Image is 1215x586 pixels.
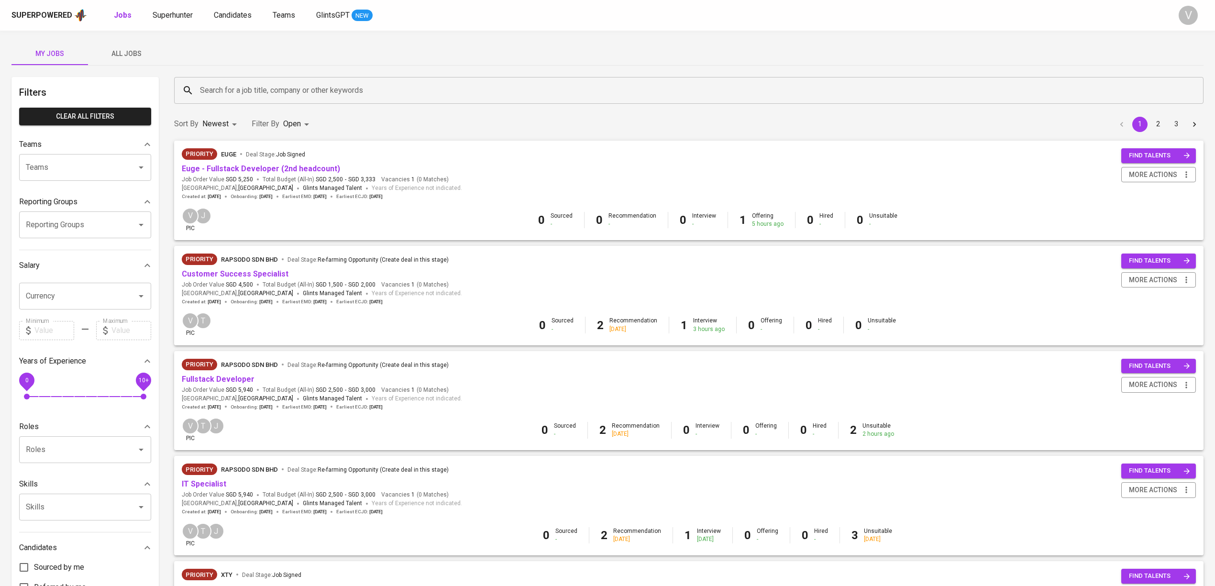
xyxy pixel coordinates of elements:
[855,319,862,332] b: 0
[208,523,224,540] div: J
[34,562,84,573] span: Sourced by me
[696,422,719,438] div: Interview
[182,148,217,160] div: New Job received from Demand Team
[818,325,832,333] div: -
[692,212,716,228] div: Interview
[182,176,253,184] span: Job Order Value
[685,529,691,542] b: 1
[182,375,254,384] a: Fullstack Developer
[814,527,828,543] div: Hired
[231,509,273,515] span: Onboarding :
[608,212,656,228] div: Recommendation
[74,8,87,22] img: app logo
[864,527,892,543] div: Unsuitable
[259,404,273,410] span: [DATE]
[819,212,833,228] div: Hired
[554,422,576,438] div: Sourced
[336,404,383,410] span: Earliest ECJD :
[208,193,221,200] span: [DATE]
[238,394,293,404] span: [GEOGRAPHIC_DATA]
[282,193,327,200] span: Earliest EMD :
[273,11,295,20] span: Teams
[381,176,449,184] span: Vacancies ( 0 Matches )
[182,394,293,404] span: [GEOGRAPHIC_DATA] ,
[221,361,278,368] span: Rapsodo Sdn Bhd
[259,299,273,305] span: [DATE]
[755,422,777,438] div: Offering
[273,10,297,22] a: Teams
[814,535,828,543] div: -
[182,193,221,200] span: Created at :
[283,119,301,128] span: Open
[316,491,343,499] span: SGD 2,500
[318,466,449,473] span: Re-farming Opportunity (Create deal in this stage)
[857,213,863,227] b: 0
[182,269,288,278] a: Customer Success Specialist
[381,491,449,499] span: Vacancies ( 0 Matches )
[231,193,273,200] span: Onboarding :
[182,509,221,515] span: Created at :
[283,115,312,133] div: Open
[313,404,327,410] span: [DATE]
[696,430,719,438] div: -
[1129,255,1190,266] span: find talents
[1121,464,1196,478] button: find talents
[303,185,362,191] span: Glints Managed Talent
[276,151,305,158] span: Job Signed
[182,570,217,580] span: Priority
[601,529,607,542] b: 2
[1129,484,1177,496] span: more actions
[263,491,376,499] span: Total Budget (All-In)
[1187,117,1202,132] button: Go to next page
[282,509,327,515] span: Earliest EMD :
[609,317,657,333] div: Recommendation
[755,430,777,438] div: -
[539,319,546,332] b: 0
[336,299,383,305] span: Earliest ECJD :
[697,527,721,543] div: Interview
[744,529,751,542] b: 0
[316,11,350,20] span: GlintsGPT
[134,443,148,456] button: Open
[182,418,199,434] div: V
[555,535,577,543] div: -
[318,256,449,263] span: Re-farming Opportunity (Create deal in this stage)
[1113,117,1204,132] nav: pagination navigation
[246,151,305,158] span: Deal Stage :
[17,48,82,60] span: My Jobs
[543,529,550,542] b: 0
[862,422,894,438] div: Unsuitable
[134,289,148,303] button: Open
[238,499,293,509] span: [GEOGRAPHIC_DATA]
[869,220,897,228] div: -
[208,418,224,434] div: J
[850,423,857,437] b: 2
[1121,569,1196,584] button: find talents
[1129,169,1177,181] span: more actions
[757,535,778,543] div: -
[221,466,278,473] span: Rapsodo Sdn Bhd
[693,317,725,333] div: Interview
[202,118,229,130] p: Newest
[303,500,362,507] span: Glints Managed Talent
[609,325,657,333] div: [DATE]
[369,299,383,305] span: [DATE]
[410,491,415,499] span: 1
[345,491,346,499] span: -
[182,281,253,289] span: Job Order Value
[352,11,373,21] span: NEW
[345,386,346,394] span: -
[182,418,199,442] div: pic
[868,325,896,333] div: -
[11,8,87,22] a: Superpoweredapp logo
[761,317,782,333] div: Offering
[195,523,211,540] div: T
[182,299,221,305] span: Created at :
[242,572,301,578] span: Deal Stage :
[1150,117,1166,132] button: Go to page 2
[134,500,148,514] button: Open
[818,317,832,333] div: Hired
[1169,117,1184,132] button: Go to page 3
[272,572,301,578] span: Job Signed
[316,386,343,394] span: SGD 2,500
